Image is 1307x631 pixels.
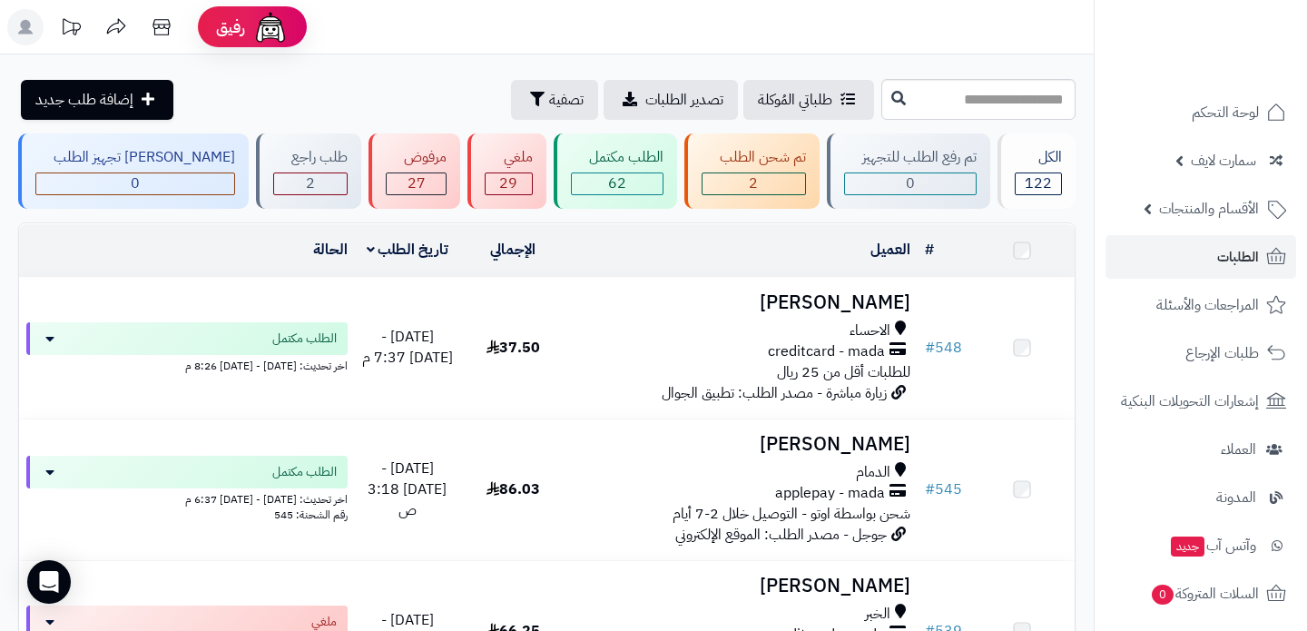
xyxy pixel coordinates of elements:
a: ملغي 29 [464,133,549,209]
a: طلبات الإرجاع [1106,331,1296,375]
span: الطلبات [1217,244,1259,270]
span: 37.50 [486,337,540,359]
img: ai-face.png [252,9,289,45]
span: 29 [499,173,517,194]
span: تصفية [549,89,584,111]
a: الحالة [313,239,348,261]
div: تم شحن الطلب [702,147,806,168]
button: تصفية [511,80,598,120]
span: 0 [131,173,140,194]
a: إضافة طلب جديد [21,80,173,120]
div: [PERSON_NAME] تجهيز الطلب [35,147,235,168]
span: 0 [1152,585,1174,605]
a: المدونة [1106,476,1296,519]
span: 122 [1025,173,1052,194]
span: جوجل - مصدر الطلب: الموقع الإلكتروني [675,524,887,546]
span: الخبر [865,604,890,625]
a: [PERSON_NAME] تجهيز الطلب 0 [15,133,252,209]
a: السلات المتروكة0 [1106,572,1296,616]
a: تاريخ الطلب [367,239,449,261]
span: السلات المتروكة [1150,581,1259,606]
a: الطلب مكتمل 62 [550,133,681,209]
span: الدمام [856,462,890,483]
span: سمارت لايف [1191,148,1256,173]
div: تم رفع الطلب للتجهيز [844,147,977,168]
span: ملغي [311,613,337,631]
span: الأقسام والمنتجات [1159,196,1259,222]
a: طلباتي المُوكلة [743,80,874,120]
span: طلبات الإرجاع [1185,340,1259,366]
h3: [PERSON_NAME] [573,576,909,596]
span: applepay - mada [775,483,885,504]
span: الطلب مكتمل [272,463,337,481]
div: 0 [845,173,976,194]
span: الطلب مكتمل [272,330,337,348]
div: اخر تحديث: [DATE] - [DATE] 8:26 م [26,355,348,374]
a: المراجعات والأسئلة [1106,283,1296,327]
a: #545 [925,478,962,500]
div: اخر تحديث: [DATE] - [DATE] 6:37 م [26,488,348,508]
div: ملغي [485,147,532,168]
a: العملاء [1106,428,1296,471]
span: 86.03 [486,478,540,500]
a: تحديثات المنصة [48,9,93,50]
a: # [925,239,934,261]
div: 29 [486,173,531,194]
div: طلب راجع [273,147,348,168]
span: إضافة طلب جديد [35,89,133,111]
div: 62 [572,173,663,194]
span: زيارة مباشرة - مصدر الطلب: تطبيق الجوال [662,382,887,404]
span: وآتس آب [1169,533,1256,558]
span: creditcard - mada [768,341,885,362]
div: 2 [703,173,805,194]
div: مرفوض [386,147,447,168]
span: 27 [408,173,426,194]
span: شحن بواسطة اوتو - التوصيل خلال 2-7 أيام [673,503,910,525]
a: تم رفع الطلب للتجهيز 0 [823,133,994,209]
h3: [PERSON_NAME] [573,292,909,313]
div: الطلب مكتمل [571,147,663,168]
a: الكل122 [994,133,1079,209]
a: لوحة التحكم [1106,91,1296,134]
span: 2 [749,173,758,194]
div: Open Intercom Messenger [27,560,71,604]
span: لوحة التحكم [1192,100,1259,125]
span: رفيق [216,16,245,38]
span: # [925,478,935,500]
a: مرفوض 27 [365,133,464,209]
a: تم شحن الطلب 2 [681,133,823,209]
span: 0 [906,173,915,194]
div: 27 [387,173,446,194]
a: الإجمالي [490,239,536,261]
span: للطلبات أقل من 25 ريال [777,361,910,383]
div: 2 [274,173,347,194]
span: إشعارات التحويلات البنكية [1121,389,1259,414]
span: تصدير الطلبات [645,89,723,111]
a: إشعارات التحويلات البنكية [1106,380,1296,423]
span: المدونة [1216,485,1256,510]
span: [DATE] - [DATE] 3:18 ص [368,458,447,521]
span: طلباتي المُوكلة [758,89,832,111]
a: #548 [925,337,962,359]
div: الكل [1015,147,1062,168]
span: الاحساء [850,320,890,341]
span: 62 [608,173,626,194]
a: الطلبات [1106,235,1296,279]
span: العملاء [1221,437,1256,462]
span: 2 [306,173,315,194]
a: طلب راجع 2 [252,133,365,209]
a: تصدير الطلبات [604,80,738,120]
span: # [925,337,935,359]
span: رقم الشحنة: 545 [274,507,348,523]
h3: [PERSON_NAME] [573,434,909,455]
a: وآتس آبجديد [1106,524,1296,567]
span: جديد [1171,537,1204,557]
a: العميل [870,239,910,261]
span: المراجعات والأسئلة [1156,292,1259,318]
div: 0 [36,173,234,194]
span: [DATE] - [DATE] 7:37 م [362,326,453,369]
